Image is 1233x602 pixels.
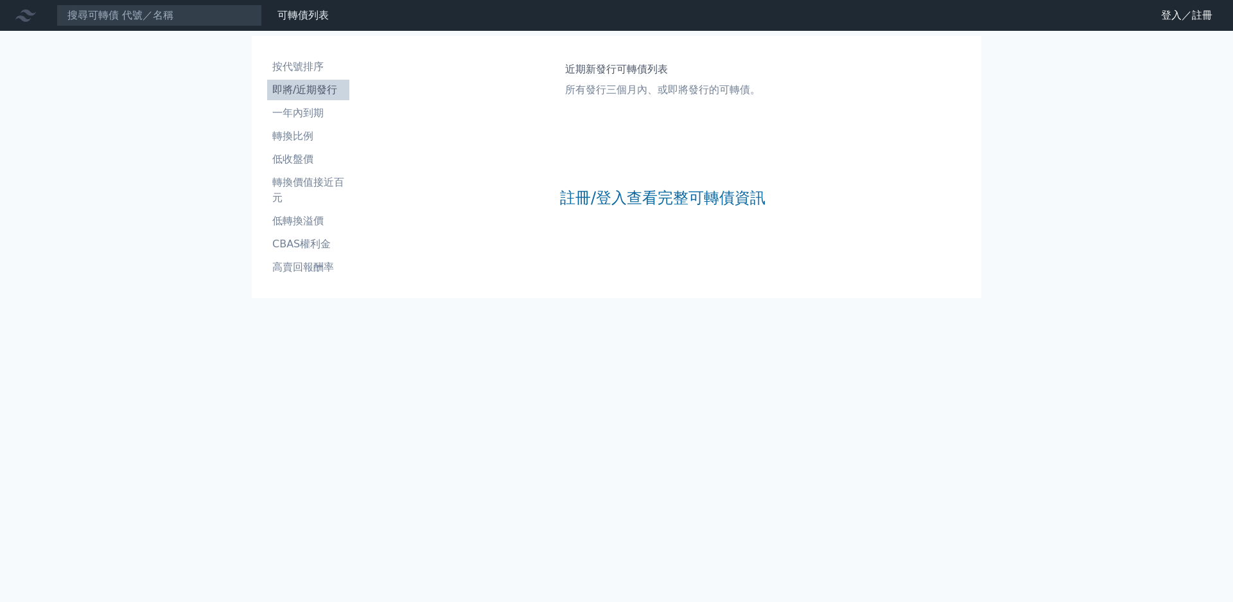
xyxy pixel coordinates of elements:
[565,82,760,98] p: 所有發行三個月內、或即將發行的可轉債。
[267,234,349,254] a: CBAS權利金
[267,105,349,121] li: 一年內到期
[267,57,349,77] a: 按代號排序
[267,172,349,208] a: 轉換價值接近百元
[267,80,349,100] a: 即將/近期發行
[560,188,765,208] a: 註冊/登入查看完整可轉債資訊
[267,126,349,146] a: 轉換比例
[267,211,349,231] a: 低轉換溢價
[267,82,349,98] li: 即將/近期發行
[57,4,262,26] input: 搜尋可轉債 代號／名稱
[267,175,349,206] li: 轉換價值接近百元
[267,59,349,75] li: 按代號排序
[267,257,349,278] a: 高賣回報酬率
[267,103,349,123] a: 一年內到期
[267,213,349,229] li: 低轉換溢價
[267,260,349,275] li: 高賣回報酬率
[565,62,760,77] h1: 近期新發行可轉債列表
[267,152,349,167] li: 低收盤價
[1151,5,1223,26] a: 登入／註冊
[267,149,349,170] a: 低收盤價
[267,236,349,252] li: CBAS權利金
[267,128,349,144] li: 轉換比例
[277,9,329,21] a: 可轉債列表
